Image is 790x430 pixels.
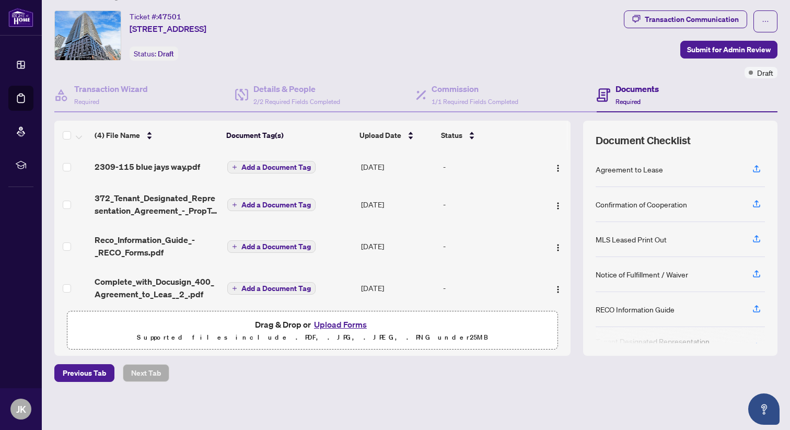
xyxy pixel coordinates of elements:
[123,364,169,382] button: Next Tab
[16,402,26,416] span: JK
[227,282,316,295] button: Add a Document Tag
[95,130,140,141] span: (4) File Name
[253,83,340,95] h4: Details & People
[757,67,773,78] span: Draft
[357,183,439,225] td: [DATE]
[232,244,237,249] span: plus
[550,196,566,213] button: Logo
[443,282,537,294] div: -
[74,331,551,344] p: Supported files include .PDF, .JPG, .JPEG, .PNG under 25 MB
[615,83,659,95] h4: Documents
[54,364,114,382] button: Previous Tab
[596,199,687,210] div: Confirmation of Cooperation
[357,225,439,267] td: [DATE]
[130,10,181,22] div: Ticket #:
[550,280,566,296] button: Logo
[227,198,316,212] button: Add a Document Tag
[158,12,181,21] span: 47501
[241,164,311,171] span: Add a Document Tag
[432,83,518,95] h4: Commission
[443,161,537,172] div: -
[443,240,537,252] div: -
[255,318,370,331] span: Drag & Drop or
[596,269,688,280] div: Notice of Fulfillment / Waiver
[680,41,777,59] button: Submit for Admin Review
[762,18,769,25] span: ellipsis
[241,243,311,250] span: Add a Document Tag
[158,49,174,59] span: Draft
[357,267,439,309] td: [DATE]
[357,150,439,183] td: [DATE]
[130,47,178,61] div: Status:
[441,130,462,141] span: Status
[596,304,675,315] div: RECO Information Guide
[130,22,206,35] span: [STREET_ADDRESS]
[8,8,33,27] img: logo
[227,161,316,173] button: Add a Document Tag
[550,158,566,175] button: Logo
[232,165,237,170] span: plus
[241,285,311,292] span: Add a Document Tag
[615,98,641,106] span: Required
[554,164,562,172] img: Logo
[227,199,316,211] button: Add a Document Tag
[253,98,340,106] span: 2/2 Required Fields Completed
[90,121,222,150] th: (4) File Name
[232,202,237,207] span: plus
[67,311,557,350] span: Drag & Drop orUpload FormsSupported files include .PDF, .JPG, .JPEG, .PNG under25MB
[74,83,148,95] h4: Transaction Wizard
[748,393,780,425] button: Open asap
[227,240,316,253] button: Add a Document Tag
[645,11,739,28] div: Transaction Communication
[55,11,121,60] img: IMG-C12314282_1.jpg
[241,201,311,208] span: Add a Document Tag
[624,10,747,28] button: Transaction Communication
[222,121,355,150] th: Document Tag(s)
[596,164,663,175] div: Agreement to Lease
[95,160,200,173] span: 2309-115 blue jays way.pdf
[63,365,106,381] span: Previous Tab
[432,98,518,106] span: 1/1 Required Fields Completed
[550,238,566,254] button: Logo
[554,285,562,294] img: Logo
[95,234,219,259] span: Reco_Information_Guide_-_RECO_Forms.pdf
[227,240,316,253] button: Add a Document Tag
[554,243,562,252] img: Logo
[227,160,316,174] button: Add a Document Tag
[311,318,370,331] button: Upload Forms
[355,121,437,150] th: Upload Date
[74,98,99,106] span: Required
[596,234,667,245] div: MLS Leased Print Out
[554,202,562,210] img: Logo
[95,192,219,217] span: 372_Tenant_Designated_Representation_Agreement_-_PropTx-[PERSON_NAME].pdf
[443,199,537,210] div: -
[596,133,691,148] span: Document Checklist
[95,275,219,300] span: Complete_with_Docusign_400_Agreement_to_Leas__2_.pdf
[359,130,401,141] span: Upload Date
[232,286,237,291] span: plus
[437,121,539,150] th: Status
[687,41,771,58] span: Submit for Admin Review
